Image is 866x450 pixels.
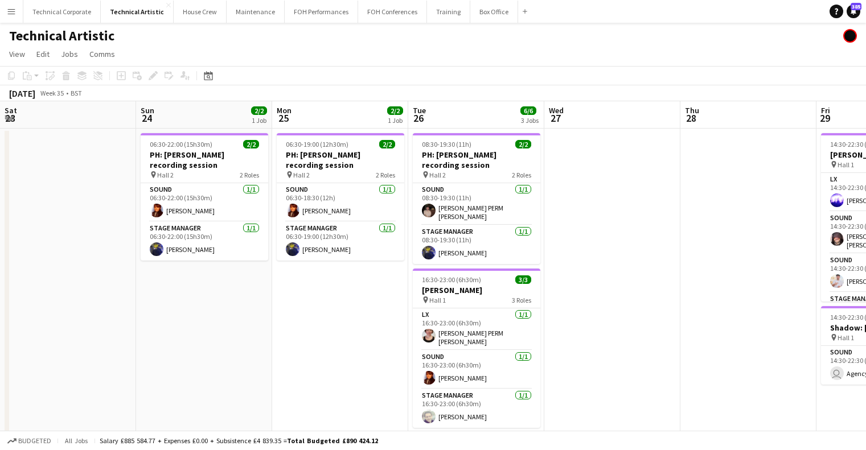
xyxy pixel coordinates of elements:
span: Hall 1 [429,296,446,304]
span: Hall 1 [838,160,854,169]
button: Maintenance [227,1,285,23]
span: 06:30-22:00 (15h30m) [150,140,212,148]
span: 06:30-19:00 (12h30m) [286,140,348,148]
span: Mon [277,105,292,115]
span: 2/2 [379,140,395,148]
app-user-avatar: Gabrielle Barr [843,29,857,43]
span: Week 35 [38,89,66,97]
span: Comms [89,49,115,59]
a: Edit [32,47,54,61]
button: Technical Artistic [101,1,174,23]
span: Thu [685,105,699,115]
app-card-role: Stage Manager1/106:30-19:00 (12h30m)[PERSON_NAME] [277,222,404,261]
a: Comms [85,47,120,61]
div: 1 Job [252,116,266,125]
a: View [5,47,30,61]
span: Tue [413,105,426,115]
div: 1 Job [388,116,403,125]
app-card-role: Sound1/116:30-23:00 (6h30m)[PERSON_NAME] [413,350,540,389]
span: 16:30-23:00 (6h30m) [422,275,481,284]
span: 2/2 [515,140,531,148]
span: 25 [275,112,292,125]
app-card-role: Stage Manager1/116:30-23:00 (6h30m)[PERSON_NAME] [413,389,540,428]
span: Jobs [61,49,78,59]
h3: PH: [PERSON_NAME] recording session [413,150,540,170]
button: Technical Corporate [23,1,101,23]
span: 23 [3,112,17,125]
span: Sun [141,105,154,115]
span: Hall 2 [293,171,310,179]
span: 3 Roles [512,296,531,304]
h3: PH: [PERSON_NAME] recording session [277,150,404,170]
button: Box Office [470,1,518,23]
button: FOH Conferences [358,1,427,23]
h3: [PERSON_NAME] [413,285,540,295]
span: 385 [851,3,861,10]
span: 29 [819,112,830,125]
span: 2 Roles [376,171,395,179]
span: 6/6 [520,106,536,115]
span: 2/2 [387,106,403,115]
span: 08:30-19:30 (11h) [422,140,471,148]
button: Training [427,1,470,23]
h1: Technical Artistic [9,27,114,44]
app-job-card: 06:30-19:00 (12h30m)2/2PH: [PERSON_NAME] recording session Hall 22 RolesSound1/106:30-18:30 (12h)... [277,133,404,261]
span: 26 [411,112,426,125]
button: FOH Performances [285,1,358,23]
button: House Crew [174,1,227,23]
span: Hall 1 [838,333,854,342]
app-card-role: LX1/116:30-23:00 (6h30m)[PERSON_NAME] PERM [PERSON_NAME] [413,308,540,350]
span: 28 [683,112,699,125]
h3: PH: [PERSON_NAME] recording session [141,150,268,170]
span: All jobs [63,436,90,445]
app-card-role: Sound1/108:30-19:30 (11h)[PERSON_NAME] PERM [PERSON_NAME] [413,183,540,225]
span: Fri [821,105,830,115]
span: 2 Roles [240,171,259,179]
app-card-role: Stage Manager1/108:30-19:30 (11h)[PERSON_NAME] [413,225,540,264]
a: 385 [847,5,860,18]
app-card-role: Sound1/106:30-18:30 (12h)[PERSON_NAME] [277,183,404,222]
span: 2 Roles [512,171,531,179]
span: Hall 2 [429,171,446,179]
span: View [9,49,25,59]
span: 24 [139,112,154,125]
span: Total Budgeted £890 424.12 [287,436,378,445]
div: Salary £885 584.77 + Expenses £0.00 + Subsistence £4 839.35 = [100,436,378,445]
button: Budgeted [6,435,53,447]
app-job-card: 16:30-23:00 (6h30m)3/3[PERSON_NAME] Hall 13 RolesLX1/116:30-23:00 (6h30m)[PERSON_NAME] PERM [PERS... [413,269,540,428]
span: 2/2 [251,106,267,115]
span: Wed [549,105,564,115]
app-job-card: 06:30-22:00 (15h30m)2/2PH: [PERSON_NAME] recording session Hall 22 RolesSound1/106:30-22:00 (15h3... [141,133,268,261]
span: 27 [547,112,564,125]
span: 3/3 [515,275,531,284]
span: Edit [36,49,50,59]
app-card-role: Sound1/106:30-22:00 (15h30m)[PERSON_NAME] [141,183,268,222]
div: [DATE] [9,88,35,99]
div: BST [71,89,82,97]
div: 3 Jobs [521,116,539,125]
span: Hall 2 [157,171,174,179]
span: Sat [5,105,17,115]
span: Budgeted [18,437,51,445]
app-job-card: 08:30-19:30 (11h)2/2PH: [PERSON_NAME] recording session Hall 22 RolesSound1/108:30-19:30 (11h)[PE... [413,133,540,264]
app-card-role: Stage Manager1/106:30-22:00 (15h30m)[PERSON_NAME] [141,222,268,261]
a: Jobs [56,47,83,61]
span: 2/2 [243,140,259,148]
